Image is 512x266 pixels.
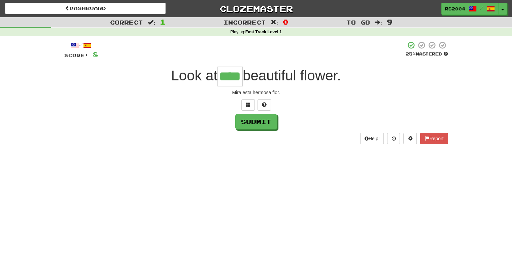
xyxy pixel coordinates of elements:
button: Round history (alt+y) [387,133,400,144]
span: Correct [110,19,143,26]
span: Incorrect [224,19,266,26]
a: Dashboard [5,3,166,14]
button: Single letter hint - you only get 1 per sentence and score half the points! alt+h [258,99,271,111]
span: : [148,20,155,25]
span: beautiful flower. [243,68,341,83]
button: Report [420,133,448,144]
a: RS2004 / [441,3,499,15]
span: 25 % [406,51,416,56]
span: Look at [171,68,217,83]
span: 1 [160,18,166,26]
span: 0 [283,18,288,26]
span: : [271,20,278,25]
span: Score: [64,52,89,58]
a: Clozemaster [176,3,336,14]
button: Help! [360,133,384,144]
button: Submit [235,114,277,129]
div: Mastered [406,51,448,57]
span: RS2004 [445,6,465,12]
div: Mira esta hermosa flor. [64,89,448,96]
button: Switch sentence to multiple choice alt+p [241,99,255,111]
div: / [64,41,98,49]
span: : [375,20,382,25]
span: / [480,5,483,10]
span: To go [346,19,370,26]
span: 8 [93,50,98,59]
strong: Fast Track Level 1 [245,30,282,34]
span: 9 [387,18,392,26]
